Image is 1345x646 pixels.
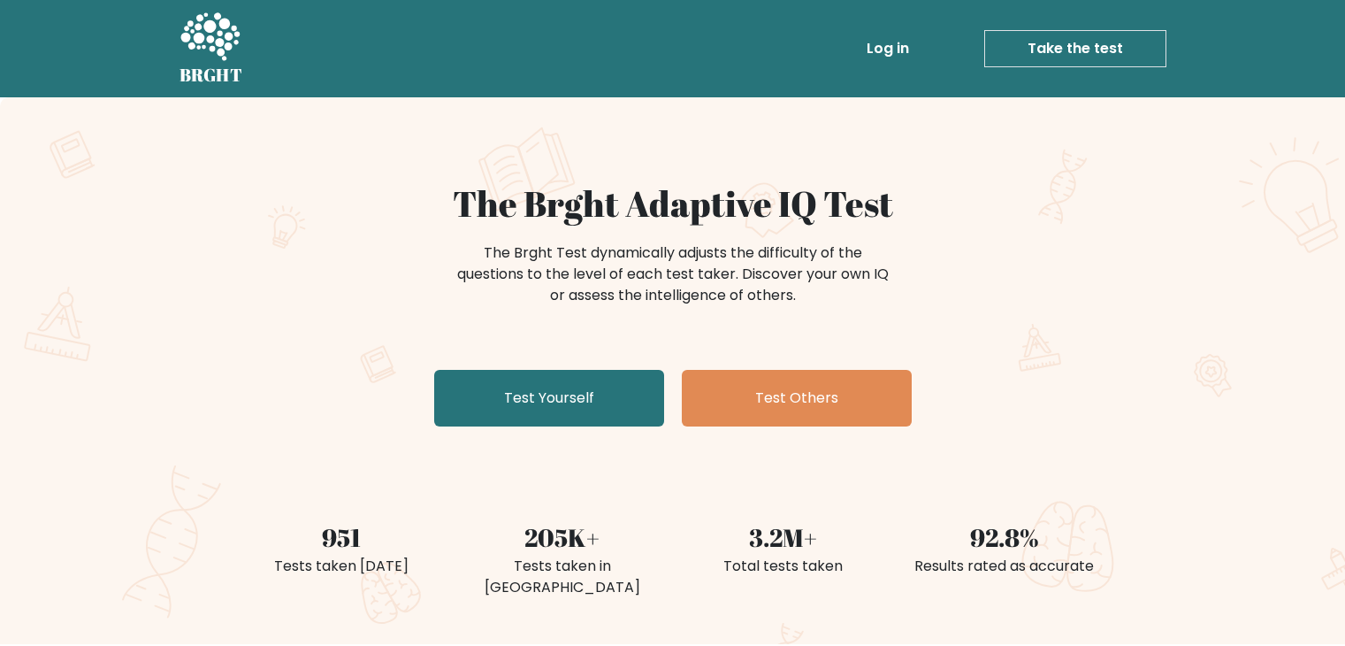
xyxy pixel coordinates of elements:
[241,182,1104,225] h1: The Brght Adaptive IQ Test
[684,519,883,556] div: 3.2M+
[984,30,1166,67] a: Take the test
[434,370,664,427] a: Test Yourself
[684,556,883,577] div: Total tests taken
[905,556,1104,577] div: Results rated as accurate
[180,7,243,90] a: BRGHT
[241,519,441,556] div: 951
[682,370,912,427] a: Test Others
[452,242,894,306] div: The Brght Test dynamically adjusts the difficulty of the questions to the level of each test take...
[905,519,1104,556] div: 92.8%
[462,556,662,598] div: Tests taken in [GEOGRAPHIC_DATA]
[860,31,916,66] a: Log in
[241,556,441,577] div: Tests taken [DATE]
[180,65,243,86] h5: BRGHT
[462,519,662,556] div: 205K+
